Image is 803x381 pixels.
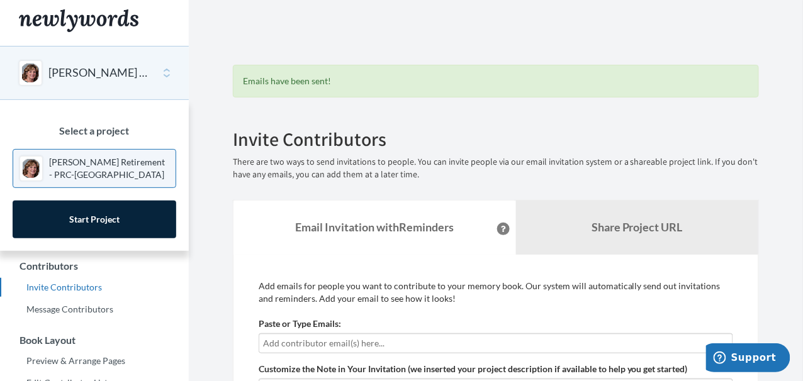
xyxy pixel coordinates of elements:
h3: Select a project [13,125,176,136]
img: Newlywords logo [19,9,138,32]
b: Share Project URL [592,220,683,234]
iframe: Opens a widget where you can chat to one of our agents [706,343,790,375]
h3: Contributors [1,260,189,272]
p: There are two ways to send invitations to people. You can invite people via our email invitation ... [233,156,759,181]
input: Add contributor email(s) here... [263,336,729,350]
label: Paste or Type Emails: [259,317,341,330]
p: [PERSON_NAME] Retirement - PRC-[GEOGRAPHIC_DATA] [49,156,169,181]
button: [PERSON_NAME] Retirement - PRC-[GEOGRAPHIC_DATA] [48,65,150,81]
label: Customize the Note in Your Invitation (we inserted your project description if available to help ... [259,363,688,375]
a: [PERSON_NAME] Retirement - PRC-[GEOGRAPHIC_DATA] [13,149,176,188]
h3: Book Layout [1,334,189,346]
a: Start Project [13,201,176,238]
h2: Invite Contributors [233,129,759,150]
strong: Email Invitation with Reminders [296,220,454,234]
div: Emails have been sent! [233,65,759,97]
p: Add emails for people you want to contribute to your memory book. Our system will automatically s... [259,280,733,305]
